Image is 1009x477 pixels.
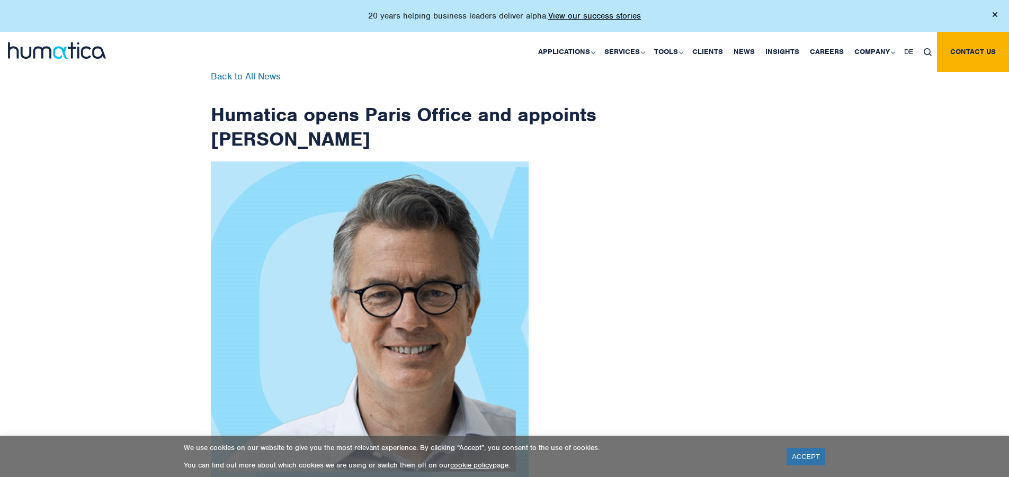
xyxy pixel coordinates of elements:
a: View our success stories [548,11,641,21]
a: Contact us [937,32,1009,72]
a: News [728,32,760,72]
a: Insights [760,32,805,72]
a: Clients [687,32,728,72]
a: DE [899,32,918,72]
a: Tools [649,32,687,72]
a: ACCEPT [787,448,825,465]
a: Company [849,32,899,72]
span: DE [904,47,913,56]
a: cookie policy [450,461,493,470]
a: Back to All News [211,70,281,82]
img: search_icon [924,48,932,56]
p: You can find out more about which cookies we are using or switch them off on our page. [184,461,773,470]
a: Careers [805,32,849,72]
p: We use cookies on our website to give you the most relevant experience. By clicking “Accept”, you... [184,443,773,452]
h1: Humatica opens Paris Office and appoints [PERSON_NAME] [211,72,597,151]
img: logo [8,42,106,59]
p: 20 years helping business leaders deliver alpha. [368,11,641,21]
a: Services [599,32,649,72]
a: Applications [533,32,599,72]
